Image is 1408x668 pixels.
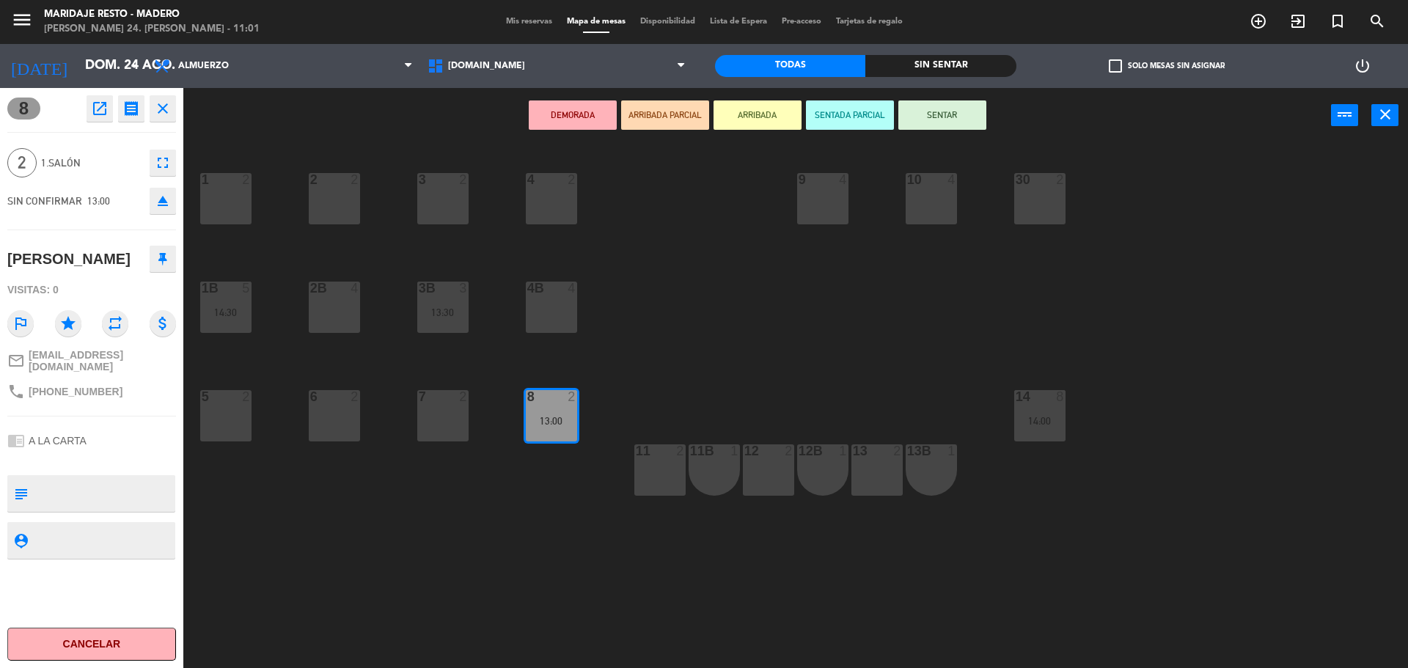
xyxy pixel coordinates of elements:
div: 4 [947,173,956,186]
div: 14:30 [200,307,252,318]
div: 2 [459,173,468,186]
a: mail_outline[EMAIL_ADDRESS][DOMAIN_NAME] [7,349,176,372]
button: close [1371,104,1398,126]
div: 2 [568,390,576,403]
i: power_input [1336,106,1354,123]
div: [PERSON_NAME] 24. [PERSON_NAME] - 11:01 [44,22,260,37]
i: arrow_drop_down [125,57,143,75]
div: 13:30 [417,307,469,318]
div: 4 [527,173,528,186]
div: 1 [730,444,739,458]
div: 2 [459,390,468,403]
div: 12B [799,444,799,458]
div: 1 [947,444,956,458]
div: 8 [1056,390,1065,403]
div: 2 [893,444,902,458]
div: 2B [310,282,311,295]
button: receipt [118,95,144,122]
span: A LA CARTA [29,435,87,447]
button: SENTADA PARCIAL [806,100,894,130]
i: open_in_new [91,100,109,117]
div: 14 [1016,390,1016,403]
i: turned_in_not [1329,12,1346,30]
button: fullscreen [150,150,176,176]
div: 11B [690,444,691,458]
span: Disponibilidad [633,18,703,26]
i: outlined_flag [7,310,34,337]
button: eject [150,188,176,214]
span: 2 [7,148,37,177]
button: Cancelar [7,628,176,661]
i: eject [154,192,172,210]
button: ARRIBADA PARCIAL [621,100,709,130]
button: menu [11,9,33,36]
div: 12 [744,444,745,458]
button: SENTAR [898,100,986,130]
div: 2 [242,390,251,403]
div: 10 [907,173,908,186]
span: Almuerzo [178,61,229,71]
button: DEMORADA [529,100,617,130]
span: Mapa de mesas [560,18,633,26]
i: receipt [122,100,140,117]
i: star [55,310,81,337]
div: 2 [351,390,359,403]
label: Solo mesas sin asignar [1109,59,1225,73]
i: chrome_reader_mode [7,432,25,449]
i: person_pin [12,532,29,548]
i: mail_outline [7,352,25,370]
div: 2 [242,173,251,186]
i: power_settings_new [1354,57,1371,75]
div: 2 [785,444,793,458]
i: repeat [102,310,128,337]
div: 2 [351,173,359,186]
div: 4B [527,282,528,295]
div: [PERSON_NAME] [7,247,131,271]
div: Maridaje Resto - Madero [44,7,260,22]
div: 3 [459,282,468,295]
div: 4 [839,173,848,186]
div: 2 [1056,173,1065,186]
div: 5 [242,282,251,295]
i: close [1376,106,1394,123]
span: Lista de Espera [703,18,774,26]
button: open_in_new [87,95,113,122]
span: 13:00 [87,195,110,207]
div: 30 [1016,173,1016,186]
div: 13B [907,444,908,458]
div: Sin sentar [865,55,1016,77]
span: [EMAIL_ADDRESS][DOMAIN_NAME] [29,349,176,372]
button: ARRIBADA [714,100,802,130]
div: 2 [568,173,576,186]
div: 14:00 [1014,416,1066,426]
button: close [150,95,176,122]
span: 1.Salón [41,155,142,172]
i: phone [7,383,25,400]
div: 9 [799,173,799,186]
i: exit_to_app [1289,12,1307,30]
div: 1 [839,444,848,458]
span: Mis reservas [499,18,560,26]
span: check_box_outline_blank [1109,59,1122,73]
div: 4 [568,282,576,295]
i: search [1368,12,1386,30]
span: [DOMAIN_NAME] [448,61,525,71]
i: subject [12,485,29,502]
div: Todas [715,55,865,77]
span: 8 [7,98,40,120]
div: 2 [676,444,685,458]
div: 6 [310,390,311,403]
div: 13:00 [526,416,577,426]
div: 2 [310,173,311,186]
span: Tarjetas de regalo [829,18,910,26]
div: 4 [351,282,359,295]
i: menu [11,9,33,31]
i: fullscreen [154,154,172,172]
